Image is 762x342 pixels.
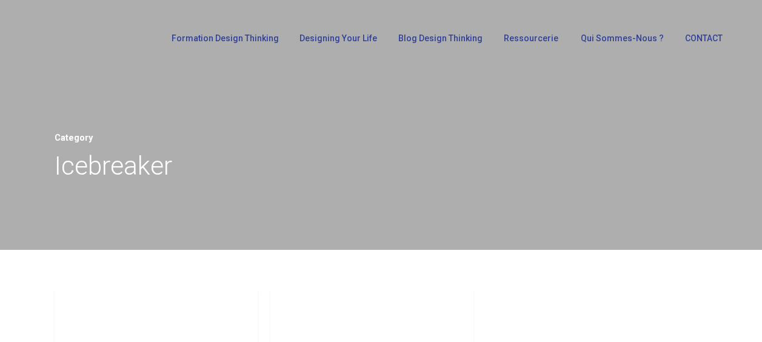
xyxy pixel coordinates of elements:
a: Icebreaker [282,302,344,317]
span: Ressourcerie [504,33,558,43]
a: CONTACT [679,34,727,51]
span: Qui sommes-nous ? [581,33,664,43]
span: Blog Design Thinking [398,33,483,43]
span: Formation Design Thinking [172,33,279,43]
a: Etudes de cas [67,302,146,317]
a: Qui sommes-nous ? [575,34,667,51]
a: Designing Your Life [293,34,380,51]
a: Formation Design Thinking [165,34,281,51]
a: Ressourcerie [498,34,562,51]
span: CONTACT [685,33,723,43]
h1: Icebreaker [55,147,707,184]
a: Blog Design Thinking [392,34,486,51]
span: Category [55,133,93,143]
span: Designing Your Life [299,33,377,43]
